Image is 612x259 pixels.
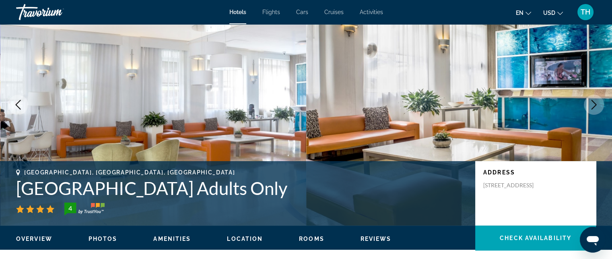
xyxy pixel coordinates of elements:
button: Reviews [361,235,392,242]
span: [GEOGRAPHIC_DATA], [GEOGRAPHIC_DATA], [GEOGRAPHIC_DATA] [24,169,235,176]
button: Change currency [543,7,563,19]
button: Check Availability [475,226,596,251]
div: 4 [62,203,78,213]
button: Next image [584,95,604,115]
img: trustyou-badge-hor.svg [64,203,105,215]
button: Photos [89,235,117,242]
a: Flights [262,9,280,15]
span: USD [543,10,555,16]
a: Travorium [16,2,97,23]
a: Cruises [324,9,344,15]
a: Hotels [229,9,246,15]
span: en [516,10,523,16]
button: Change language [516,7,531,19]
span: Check Availability [500,235,571,241]
iframe: Button to launch messaging window [580,227,606,253]
span: TH [581,8,590,16]
button: User Menu [575,4,596,21]
button: Location [227,235,263,242]
a: Activities [360,9,383,15]
p: [STREET_ADDRESS] [483,182,548,189]
h1: [GEOGRAPHIC_DATA] Adults Only [16,178,467,199]
button: Previous image [8,95,28,115]
button: Overview [16,235,52,242]
button: Rooms [299,235,324,242]
a: Cars [296,9,308,15]
p: Address [483,169,588,176]
button: Amenities [153,235,191,242]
